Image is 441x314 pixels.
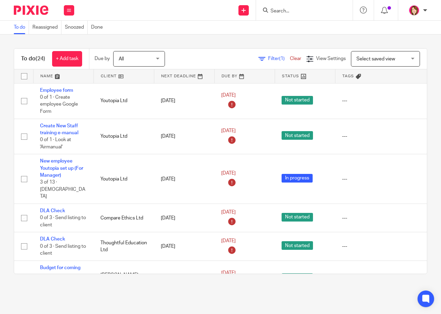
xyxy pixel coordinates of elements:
[94,154,154,204] td: Youtopia Ltd
[91,21,106,34] a: Done
[52,51,82,67] a: + Add task
[94,261,154,296] td: [PERSON_NAME] Advisory Ltd
[290,56,301,61] a: Clear
[40,180,85,199] span: 3 of 13 · [DEMOGRAPHIC_DATA]
[268,56,290,61] span: Filter
[342,133,434,140] div: ---
[342,176,434,183] div: ---
[40,216,86,228] span: 0 of 3 · Send listing to client
[154,154,214,204] td: [DATE]
[14,6,48,15] img: Pixie
[221,171,236,176] span: [DATE]
[221,93,236,98] span: [DATE]
[95,55,110,62] p: Due by
[40,159,83,178] a: New employee Youtopia set up (For Manager)
[342,97,434,104] div: ---
[40,88,73,93] a: Employee form
[154,261,214,296] td: [DATE]
[14,21,29,34] a: To do
[154,232,214,261] td: [DATE]
[94,204,154,232] td: Compare Ethics Ltd
[221,210,236,215] span: [DATE]
[40,265,80,277] a: Budget for coming year
[40,244,86,256] span: 0 of 3 · Send listing to client
[119,57,124,61] span: All
[40,137,71,149] span: 0 of 1 · Look at 'Airmanual'
[221,128,236,133] span: [DATE]
[154,204,214,232] td: [DATE]
[154,83,214,119] td: [DATE]
[282,96,313,105] span: Not started
[94,119,154,154] td: Youtopia Ltd
[342,243,434,250] div: ---
[154,119,214,154] td: [DATE]
[21,55,45,62] h1: To do
[342,74,354,78] span: Tags
[409,5,420,16] img: Katherine%20-%20Pink%20cartoon.png
[279,56,285,61] span: (1)
[316,56,346,61] span: View Settings
[40,95,78,114] span: 0 of 1 · Create employee Google Form
[282,241,313,250] span: Not started
[94,83,154,119] td: Youtopia Ltd
[270,8,332,14] input: Search
[40,124,78,135] a: Create New Staff training e-manual
[40,208,65,213] a: DLA Check
[94,232,154,261] td: Thoughtful Education Ltd
[40,237,65,242] a: DLA Check
[36,56,45,61] span: (24)
[356,57,395,61] span: Select saved view
[282,174,313,183] span: In progress
[282,131,313,140] span: Not started
[282,213,313,222] span: Not started
[32,21,61,34] a: Reassigned
[221,238,236,243] span: [DATE]
[65,21,88,34] a: Snoozed
[221,271,236,275] span: [DATE]
[342,215,434,222] div: ---
[282,273,313,282] span: Not started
